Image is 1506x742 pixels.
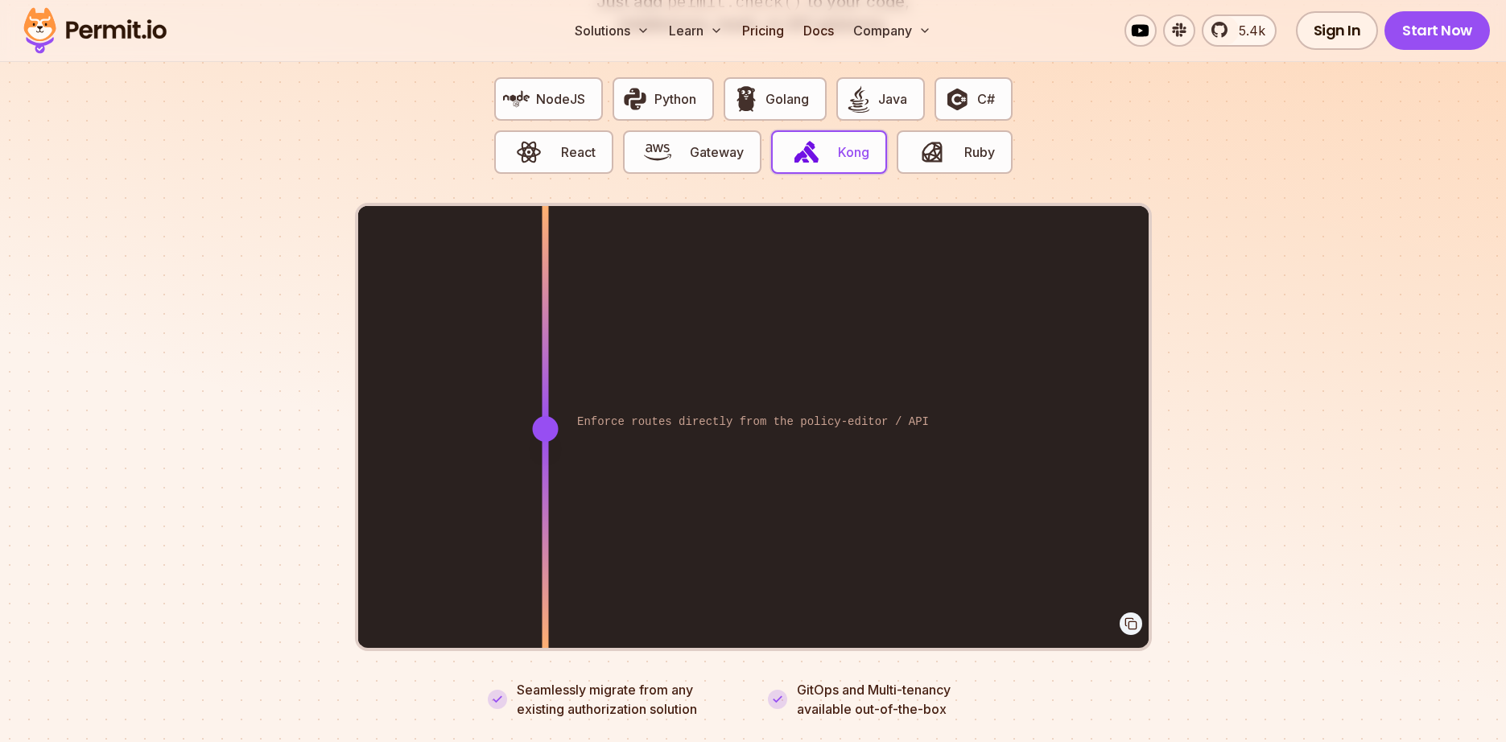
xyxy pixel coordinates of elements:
[662,14,729,47] button: Learn
[654,89,696,109] span: Python
[977,89,995,109] span: C#
[1229,21,1265,40] span: 5.4k
[16,3,174,58] img: Permit logo
[732,85,760,113] img: Golang
[765,89,809,109] span: Golang
[568,14,656,47] button: Solutions
[797,680,951,719] p: GitOps and Multi-tenancy available out-of-the-box
[644,138,671,166] img: Gateway
[845,85,873,113] img: Java
[690,142,744,162] span: Gateway
[918,138,946,166] img: Ruby
[503,85,530,113] img: NodeJS
[515,138,543,166] img: React
[964,142,995,162] span: Ruby
[1202,14,1277,47] a: 5.4k
[838,142,869,162] span: Kong
[561,142,596,162] span: React
[517,680,739,719] p: Seamlessly migrate from any existing authorization solution
[566,401,940,443] code: Enforce routes directly from the policy-editor / API
[847,14,938,47] button: Company
[1384,11,1490,50] a: Start Now
[943,85,971,113] img: C#
[1296,11,1379,50] a: Sign In
[536,89,585,109] span: NodeJS
[793,138,820,166] img: Kong
[797,14,840,47] a: Docs
[621,85,649,113] img: Python
[878,89,907,109] span: Java
[736,14,790,47] a: Pricing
